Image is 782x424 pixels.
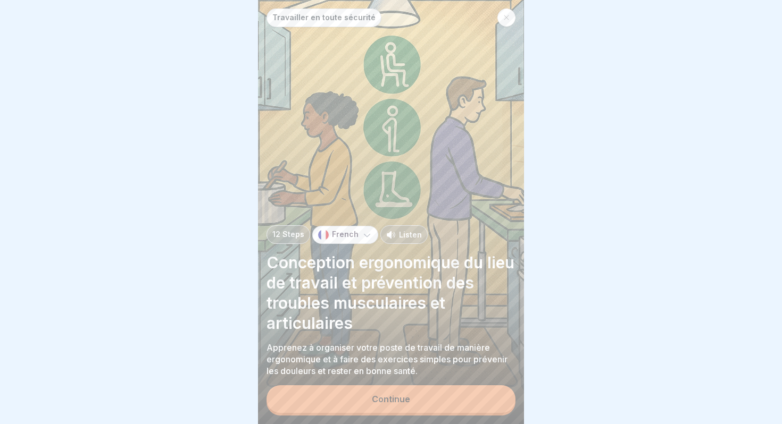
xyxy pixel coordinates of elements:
p: 12 Steps [272,230,304,239]
div: Continue [372,394,410,404]
p: French [332,230,359,239]
img: fr.svg [318,230,329,240]
button: Continue [267,385,515,413]
p: Travailler en toute sécurité [272,13,376,22]
p: Conception ergonomique du lieu de travail et prévention des troubles musculaires et articulaires [267,252,515,333]
p: Listen [399,229,422,240]
p: Apprenez à organiser votre poste de travail de manière ergonomique et à faire des exercices simpl... [267,342,515,377]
